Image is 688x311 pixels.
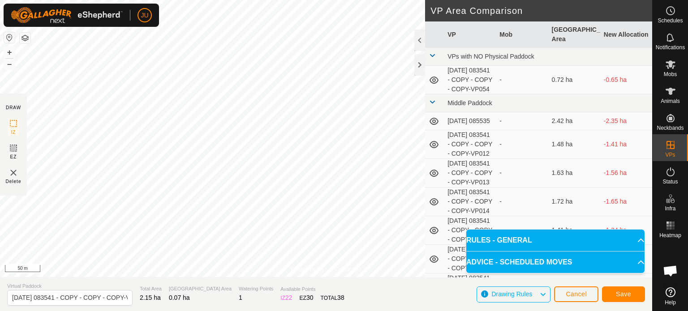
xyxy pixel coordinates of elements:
[444,66,496,94] td: [DATE] 083541 - COPY - COPY - COPY-VP054
[466,230,645,251] p-accordion-header: RULES - GENERAL
[499,197,544,206] div: -
[491,290,532,298] span: Drawing Rules
[444,187,496,216] td: [DATE] 083541 - COPY - COPY - COPY-VP014
[496,21,548,48] th: Mob
[239,294,242,301] span: 1
[600,216,652,245] td: -1.34 ha
[335,265,361,273] a: Contact Us
[499,226,544,235] div: -
[444,21,496,48] th: VP
[656,45,685,50] span: Notifications
[548,130,600,159] td: 1.48 ha
[653,284,688,309] a: Help
[444,245,496,273] td: [DATE] 083541 - COPY - COPY - COPY-VP016
[444,112,496,130] td: [DATE] 085535
[499,116,544,126] div: -
[169,285,232,293] span: [GEOGRAPHIC_DATA] Area
[4,47,15,58] button: +
[291,265,324,273] a: Privacy Policy
[280,293,292,302] div: IZ
[658,18,683,23] span: Schedules
[554,286,598,302] button: Cancel
[600,130,652,159] td: -1.41 ha
[466,235,532,246] span: RULES - GENERAL
[140,294,161,301] span: 2.15 ha
[444,130,496,159] td: [DATE] 083541 - COPY - COPY - COPY-VP012
[600,187,652,216] td: -1.65 ha
[4,59,15,69] button: –
[4,32,15,43] button: Reset Map
[321,293,344,302] div: TOTAL
[280,285,344,293] span: Available Points
[499,75,544,85] div: -
[665,300,676,305] span: Help
[466,251,645,273] p-accordion-header: ADVICE - SCHEDULED MOVES
[600,112,652,130] td: -2.35 ha
[239,285,273,293] span: Watering Points
[657,257,684,284] div: Open chat
[665,152,675,158] span: VPs
[602,286,645,302] button: Save
[20,33,30,43] button: Map Layers
[169,294,190,301] span: 0.07 ha
[566,290,587,298] span: Cancel
[548,66,600,94] td: 0.72 ha
[548,112,600,130] td: 2.42 ha
[657,125,684,131] span: Neckbands
[600,21,652,48] th: New Allocation
[10,153,17,160] span: EZ
[548,187,600,216] td: 1.72 ha
[444,273,496,302] td: [DATE] 083541 - COPY - COPY - COPY-VP017
[140,285,162,293] span: Total Area
[300,293,314,302] div: EZ
[141,11,148,20] span: JU
[6,104,21,111] div: DRAW
[8,167,19,178] img: VP
[659,233,681,238] span: Heatmap
[444,159,496,187] td: [DATE] 083541 - COPY - COPY - COPY-VP013
[447,99,492,107] span: Middle Paddock
[548,21,600,48] th: [GEOGRAPHIC_DATA] Area
[11,129,16,136] span: IZ
[616,290,631,298] span: Save
[466,257,572,268] span: ADVICE - SCHEDULED MOVES
[665,206,675,211] span: Infra
[11,7,123,23] img: Gallagher Logo
[444,216,496,245] td: [DATE] 083541 - COPY - COPY - COPY-VP015
[499,140,544,149] div: -
[285,294,292,301] span: 22
[306,294,314,301] span: 30
[499,168,544,178] div: -
[548,159,600,187] td: 1.63 ha
[7,282,133,290] span: Virtual Paddock
[661,98,680,104] span: Animals
[662,179,678,184] span: Status
[337,294,344,301] span: 38
[447,53,534,60] span: VPs with NO Physical Paddock
[430,5,652,16] h2: VP Area Comparison
[6,178,21,185] span: Delete
[600,159,652,187] td: -1.56 ha
[664,72,677,77] span: Mobs
[548,216,600,245] td: 1.41 ha
[600,66,652,94] td: -0.65 ha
